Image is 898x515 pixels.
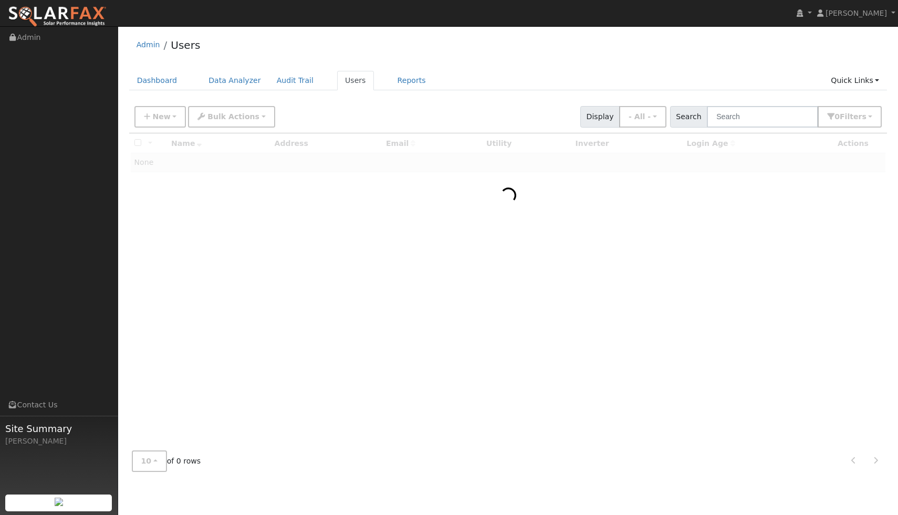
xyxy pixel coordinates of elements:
[134,106,186,128] button: New
[840,112,866,121] span: Filter
[188,106,275,128] button: Bulk Actions
[337,71,374,90] a: Users
[580,106,620,128] span: Display
[826,9,887,17] span: [PERSON_NAME]
[818,106,882,128] button: 0Filters
[132,450,201,472] span: of 0 rows
[8,6,107,28] img: SolarFax
[207,112,259,121] span: Bulk Actions
[670,106,707,128] span: Search
[141,457,152,465] span: 10
[707,106,818,128] input: Search
[132,450,167,472] button: 10
[619,106,666,128] button: - All -
[152,112,170,121] span: New
[201,71,269,90] a: Data Analyzer
[129,71,185,90] a: Dashboard
[137,40,160,49] a: Admin
[390,71,434,90] a: Reports
[862,112,866,121] span: s
[55,498,63,506] img: retrieve
[269,71,321,90] a: Audit Trail
[171,39,200,51] a: Users
[823,71,887,90] a: Quick Links
[5,422,112,436] span: Site Summary
[5,436,112,447] div: [PERSON_NAME]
